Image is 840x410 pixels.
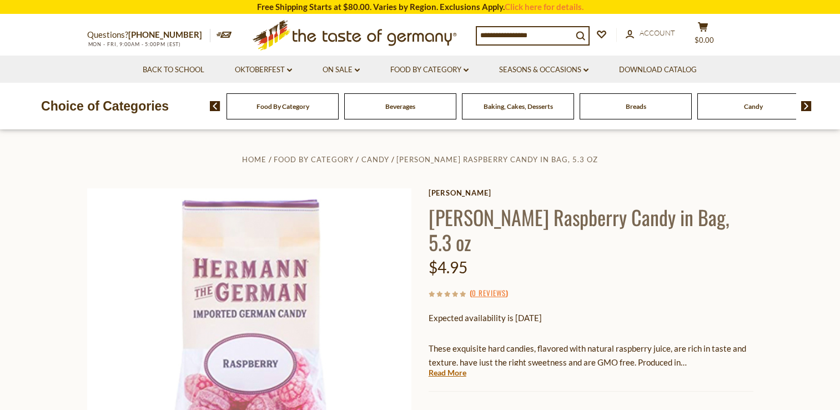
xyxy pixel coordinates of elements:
[274,155,354,164] a: Food By Category
[472,287,506,299] a: 0 Reviews
[626,27,675,39] a: Account
[242,155,266,164] a: Home
[128,29,202,39] a: [PHONE_NUMBER]
[687,22,720,49] button: $0.00
[87,41,182,47] span: MON - FRI, 9:00AM - 5:00PM (EST)
[619,64,697,76] a: Download Catalog
[626,102,646,111] a: Breads
[505,2,584,12] a: Click here for details.
[210,101,220,111] img: previous arrow
[429,367,466,378] a: Read More
[385,102,415,111] a: Beverages
[143,64,204,76] a: Back to School
[390,64,469,76] a: Food By Category
[695,36,714,44] span: $0.00
[801,101,812,111] img: next arrow
[640,28,675,37] span: Account
[429,204,753,254] h1: [PERSON_NAME] Raspberry Candy in Bag, 5.3 oz
[499,64,588,76] a: Seasons & Occasions
[235,64,292,76] a: Oktoberfest
[484,102,553,111] a: Baking, Cakes, Desserts
[323,64,360,76] a: On Sale
[429,258,467,277] span: $4.95
[470,287,508,298] span: ( )
[396,155,598,164] a: [PERSON_NAME] Raspberry Candy in Bag, 5.3 oz
[361,155,389,164] a: Candy
[429,342,753,369] p: These exquisite hard candies, flavored with natural raspberry juice, are rich in taste and textur...
[429,188,753,197] a: [PERSON_NAME]
[429,311,753,325] p: Expected availability is [DATE]
[87,28,210,42] p: Questions?
[744,102,763,111] a: Candy
[256,102,309,111] a: Food By Category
